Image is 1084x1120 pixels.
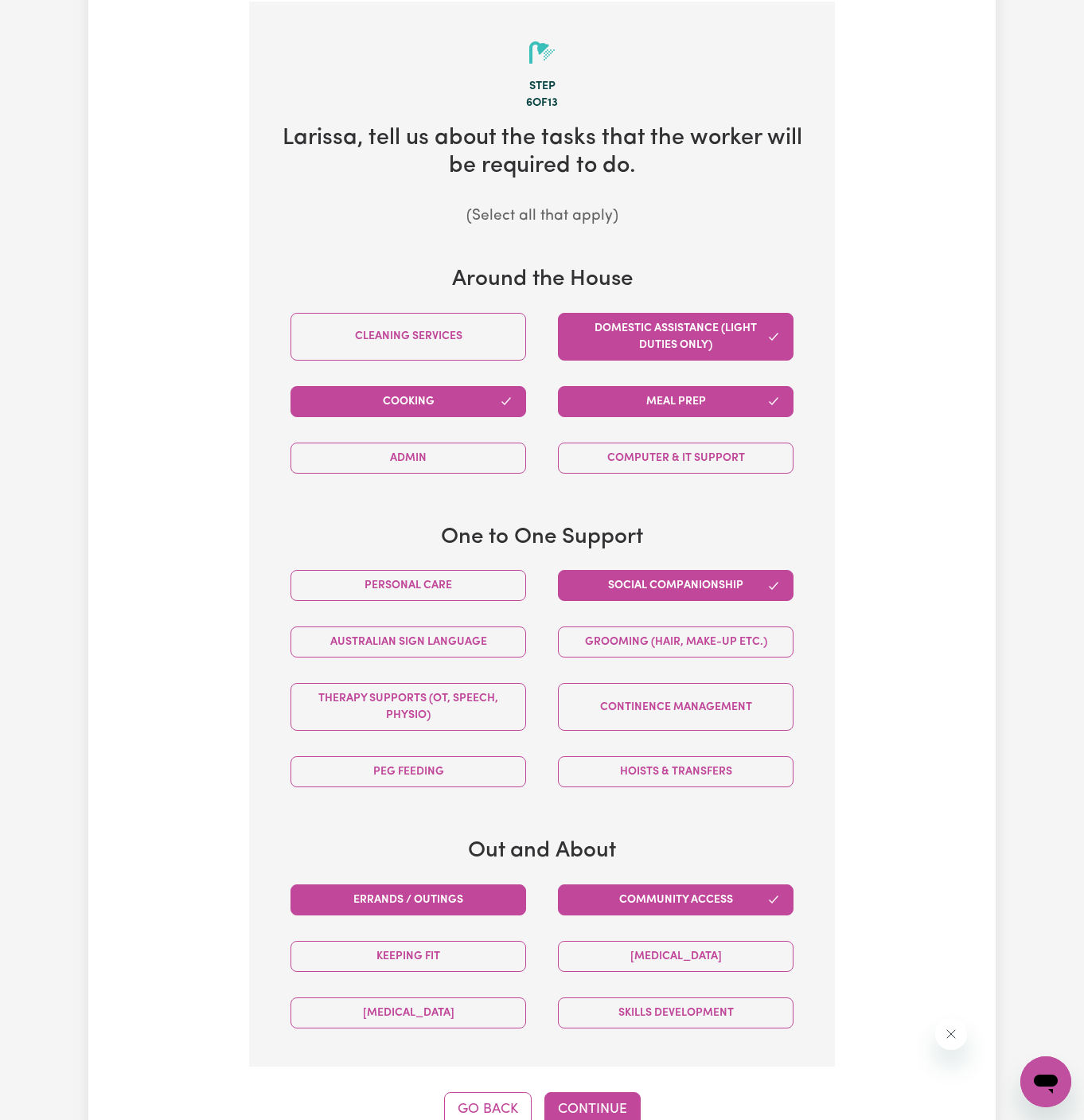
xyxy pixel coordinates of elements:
[290,683,526,731] button: Therapy Supports (OT, speech, physio)
[558,570,794,601] button: Social companionship
[290,884,526,915] button: Errands / Outings
[10,11,96,24] span: Need any help?
[290,941,526,972] button: Keeping fit
[290,386,526,417] button: Cooking
[275,95,809,112] div: 6 of 13
[558,443,794,474] button: Computer & IT Support
[558,756,794,787] button: Hoists & transfers
[275,267,809,294] h3: Around the House
[275,78,809,96] div: Step
[558,386,794,417] button: Meal prep
[290,997,526,1028] button: [MEDICAL_DATA]
[275,838,809,865] h3: Out and About
[558,941,794,972] button: [MEDICAL_DATA]
[935,1018,967,1050] iframe: Close message
[290,756,526,787] button: PEG feeding
[558,683,794,731] button: Continence management
[275,525,809,552] h3: One to One Support
[290,443,526,474] button: Admin
[275,205,809,228] p: (Select all that apply)
[290,626,526,658] button: Australian Sign Language
[558,626,794,658] button: Grooming (hair, make-up etc.)
[558,997,794,1028] button: Skills Development
[558,884,794,915] button: Community access
[558,313,794,361] button: Domestic assistance (light duties only)
[1020,1056,1071,1107] iframe: Button to launch messaging window
[290,313,526,361] button: Cleaning services
[290,570,526,601] button: Personal care
[275,125,809,180] h2: Larissa , tell us about the tasks that the worker will be required to do.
